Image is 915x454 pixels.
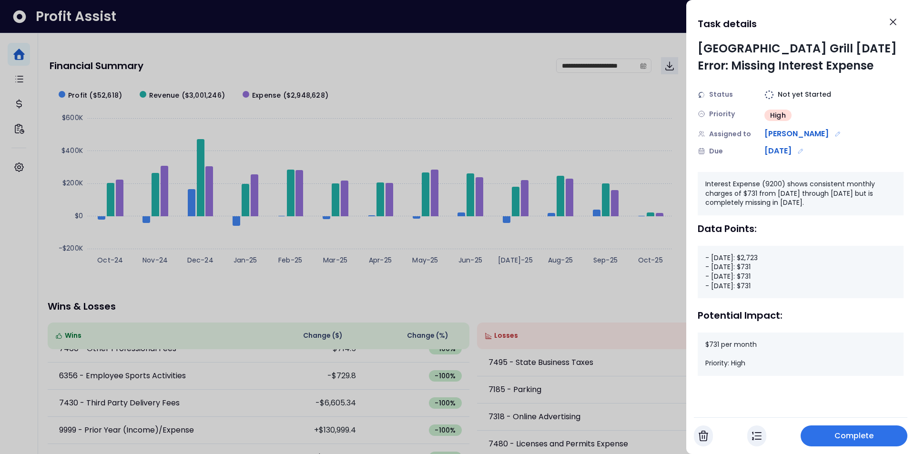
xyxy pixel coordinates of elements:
span: [DATE] [764,145,792,157]
span: Due [709,146,723,156]
span: [PERSON_NAME] [764,128,829,140]
button: Complete [801,425,907,446]
button: Edit due date [795,146,806,156]
h1: Task details [698,15,757,32]
div: [GEOGRAPHIC_DATA] Grill [DATE] Error: Missing Interest Expense [698,40,904,74]
span: Complete [834,430,874,442]
span: Status [709,90,733,100]
img: Status [698,91,705,99]
div: $731 per month Priority: High [698,333,904,376]
span: Priority [709,109,735,119]
img: Cancel Task [699,430,708,442]
img: Not yet Started [764,90,774,100]
button: Close [883,11,904,32]
div: Interest Expense (9200) shows consistent monthly charges of $731 from [DATE] through [DATE] but i... [698,172,904,215]
span: High [770,111,786,120]
div: - [DATE]: $2,723 - [DATE]: $731 - [DATE]: $731 - [DATE]: $731 [698,246,904,298]
span: Assigned to [709,129,751,139]
div: Potential Impact: [698,310,904,321]
span: Not yet Started [778,90,831,100]
div: Data Points: [698,223,904,234]
button: Edit assignment [833,129,843,139]
img: In Progress [752,430,762,442]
